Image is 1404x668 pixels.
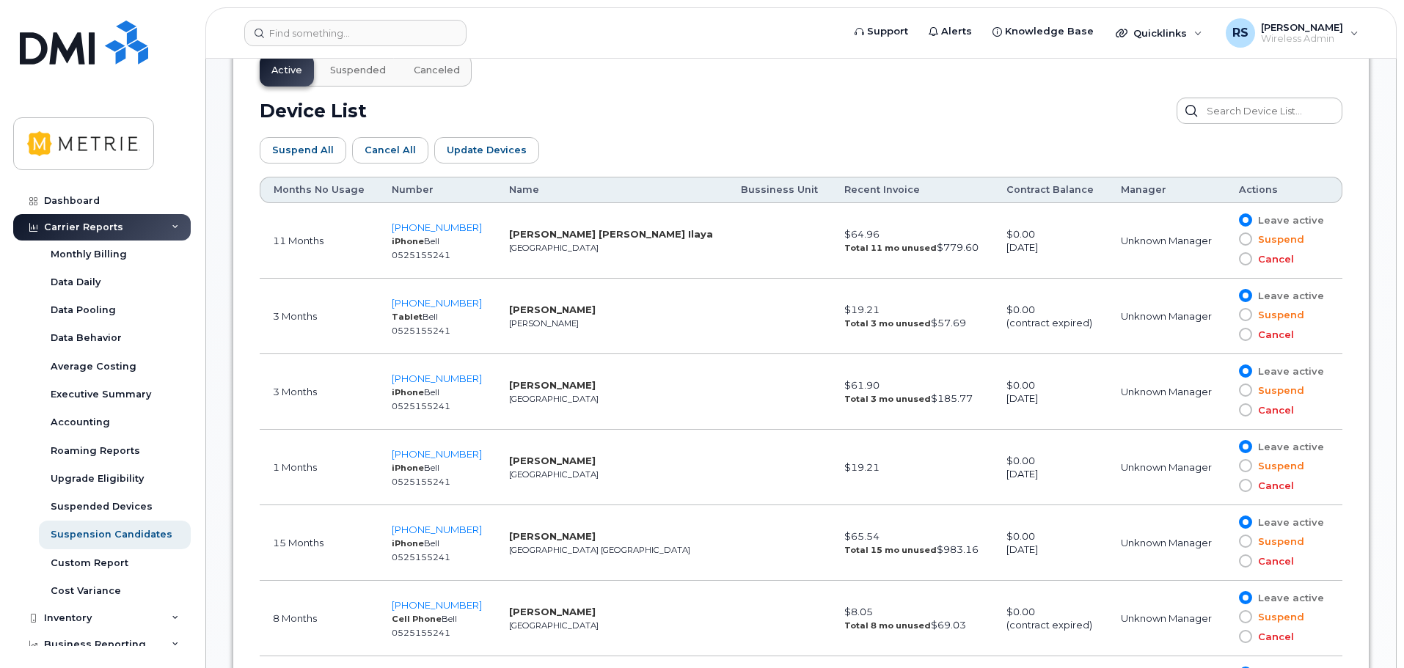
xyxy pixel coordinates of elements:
td: 1 Months [260,430,379,505]
td: 8 Months [260,581,379,656]
span: Cancel [1252,554,1294,568]
th: Months No Usage [260,177,379,203]
th: Contract Balance [993,177,1108,203]
td: Unknown Manager [1108,430,1226,505]
strong: Total 8 mo unused [844,620,931,631]
strong: Total 11 mo unused [844,243,937,253]
div: [DATE] [1006,467,1094,481]
th: Name [496,177,728,203]
a: [PHONE_NUMBER] [392,297,482,309]
td: Unknown Manager [1108,203,1226,279]
span: Leave active [1252,591,1324,605]
span: [PHONE_NUMBER] [392,599,482,611]
h2: Device List [260,100,367,122]
button: Cancel All [352,137,428,164]
span: Cancel All [365,143,416,157]
td: Unknown Manager [1108,581,1226,656]
span: Suspend [1252,308,1304,322]
strong: Total 3 mo unused [844,318,931,329]
button: Suspend All [260,137,346,164]
span: (contract expired) [1006,317,1092,329]
small: Bell 0525155241 [392,387,450,411]
strong: [PERSON_NAME] [509,304,596,315]
th: Number [379,177,496,203]
strong: [PERSON_NAME] [509,530,596,542]
td: $19.21 [831,430,992,505]
span: Leave active [1252,213,1324,227]
td: $64.96 $779.60 [831,203,992,279]
small: Bell 0525155241 [392,538,450,562]
small: [GEOGRAPHIC_DATA] [509,469,599,480]
span: Leave active [1252,515,1324,529]
strong: Tablet [392,312,423,322]
strong: iPhone [392,387,424,397]
a: Alerts [918,17,982,46]
strong: Cell Phone [392,614,442,624]
strong: iPhone [392,236,424,246]
td: 15 Months [260,505,379,581]
a: [PHONE_NUMBER] [392,221,482,233]
span: Leave active [1252,364,1324,378]
strong: Total 15 mo unused [844,545,937,555]
span: Quicklinks [1133,27,1187,39]
span: Support [867,24,908,39]
span: Cancel [1252,328,1294,342]
span: Leave active [1252,440,1324,454]
strong: [PERSON_NAME] [509,606,596,617]
small: Bell 0525155241 [392,236,450,260]
small: [GEOGRAPHIC_DATA] [509,620,599,631]
a: Support [844,17,918,46]
span: Cancel [1252,252,1294,266]
a: Knowledge Base [982,17,1104,46]
strong: iPhone [392,463,424,473]
span: Wireless Admin [1261,33,1343,45]
button: Update Devices [434,137,539,164]
small: [GEOGRAPHIC_DATA] [GEOGRAPHIC_DATA] [509,545,690,555]
td: 3 Months [260,279,379,354]
span: Canceled [414,65,460,76]
div: [DATE] [1006,392,1094,405]
td: $0.00 [993,505,1108,581]
span: Cancel [1252,630,1294,644]
small: Bell 0525155241 [392,312,450,336]
span: [PERSON_NAME] [1261,21,1343,33]
td: Unknown Manager [1108,354,1226,430]
th: Recent Invoice [831,177,992,203]
td: $0.00 [993,581,1108,656]
input: Search Device List... [1177,98,1342,124]
small: [GEOGRAPHIC_DATA] [509,243,599,253]
span: Leave active [1252,289,1324,303]
td: $0.00 [993,430,1108,505]
span: Alerts [941,24,972,39]
span: (contract expired) [1006,619,1092,631]
a: [PHONE_NUMBER] [392,524,482,535]
div: [DATE] [1006,543,1094,557]
strong: Total 3 mo unused [844,394,931,404]
strong: iPhone [392,538,424,548]
small: Bell 0525155241 [392,614,457,638]
small: [GEOGRAPHIC_DATA] [509,394,599,404]
td: $0.00 [993,279,1108,354]
td: 3 Months [260,354,379,430]
td: $0.00 [993,354,1108,430]
div: [DATE] [1006,241,1094,254]
td: $8.05 $69.03 [831,581,992,656]
td: Unknown Manager [1108,279,1226,354]
strong: [PERSON_NAME] [509,379,596,391]
a: [PHONE_NUMBER] [392,448,482,460]
span: Suspend [1252,610,1304,624]
span: Cancel [1252,403,1294,417]
input: Find something... [244,20,467,46]
td: $19.21 $57.69 [831,279,992,354]
span: Cancel [1252,479,1294,493]
a: [PHONE_NUMBER] [392,372,482,384]
span: Suspend All [272,143,334,157]
strong: [PERSON_NAME] [PERSON_NAME] Ilaya [509,228,713,240]
small: Bell 0525155241 [392,463,450,487]
td: $61.90 $185.77 [831,354,992,430]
